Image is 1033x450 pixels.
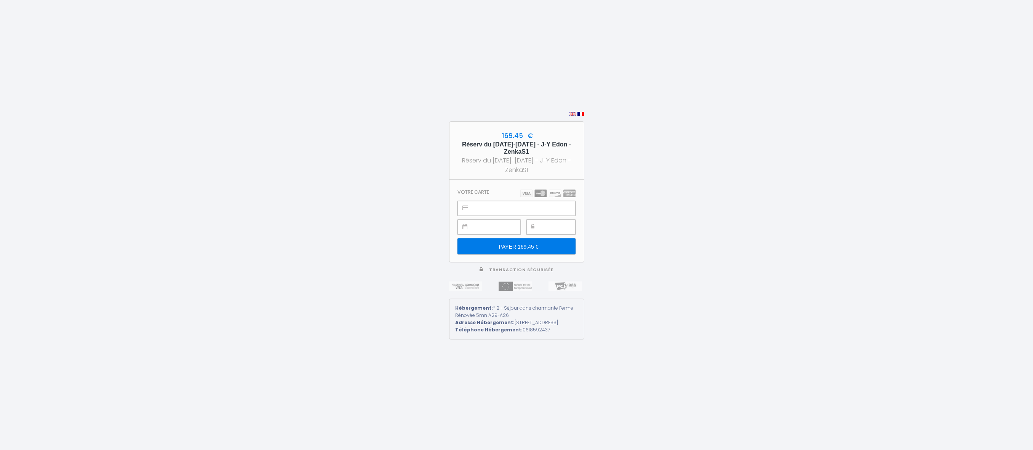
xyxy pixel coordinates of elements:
iframe: Cadre sécurisé pour la saisie de la date d'expiration [475,220,520,234]
div: Réserv du [DATE]-[DATE] - J-Y Edon - ZenkaS1 [456,156,577,175]
h5: Réserv du [DATE]-[DATE] - J-Y Edon - ZenkaS1 [456,141,577,155]
iframe: Cadre sécurisé pour la saisie du numéro de carte [475,201,575,215]
strong: Téléphone Hébergement: [455,326,523,333]
div: [STREET_ADDRESS] [455,319,578,326]
iframe: Cadre sécurisé pour la saisie du code de sécurité CVC [544,220,575,234]
span: 169.45 € [500,131,533,140]
img: fr.png [577,112,584,116]
strong: Hébergement: [455,305,493,311]
span: Transaction sécurisée [489,267,553,273]
strong: Adresse Hébergement: [455,319,515,326]
input: PAYER 169.45 € [457,238,575,254]
div: 0618592437 [455,326,578,334]
div: * 2 - Séjour dans charmante Ferme Rénovée 5mn A29-A26 [455,305,578,319]
img: en.png [569,112,576,116]
h3: Votre carte [457,189,489,195]
img: carts.png [520,190,576,197]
